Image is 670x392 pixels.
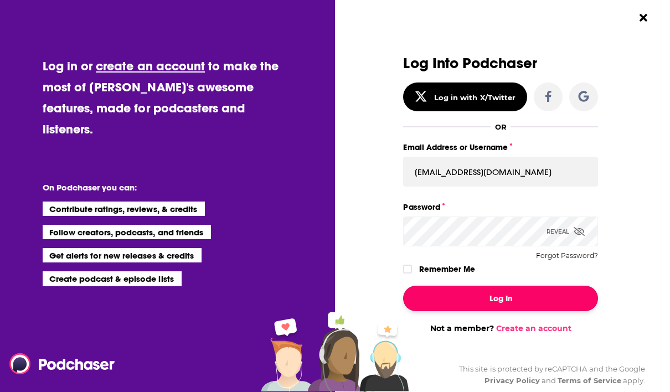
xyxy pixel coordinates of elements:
[403,157,598,187] input: Email Address or Username
[633,7,654,28] button: Close Button
[495,122,507,131] div: OR
[9,353,116,374] img: Podchaser - Follow, Share and Rate Podcasts
[434,93,516,102] div: Log in with X/Twitter
[43,182,264,193] li: On Podchaser you can:
[419,262,475,276] label: Remember Me
[547,216,585,246] div: Reveal
[43,248,202,262] li: Get alerts for new releases & credits
[9,353,107,374] a: Podchaser - Follow, Share and Rate Podcasts
[450,363,645,386] div: This site is protected by reCAPTCHA and the Google and apply.
[403,140,598,154] label: Email Address or Username
[558,376,621,385] a: Terms of Service
[96,58,205,74] a: create an account
[496,323,571,333] a: Create an account
[403,55,598,71] h3: Log Into Podchaser
[536,252,598,260] button: Forgot Password?
[43,271,182,286] li: Create podcast & episode lists
[403,82,527,111] button: Log in with X/Twitter
[43,202,205,216] li: Contribute ratings, reviews, & credits
[485,376,540,385] a: Privacy Policy
[403,200,598,214] label: Password
[403,323,598,333] div: Not a member?
[403,286,598,311] button: Log In
[43,225,212,239] li: Follow creators, podcasts, and friends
